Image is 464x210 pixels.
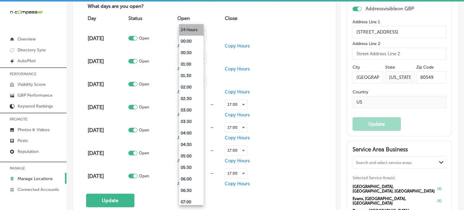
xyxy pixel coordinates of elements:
p: Visibility Score [18,82,46,87]
li: 01:00 [179,59,204,70]
p: AutoPilot [18,58,36,63]
li: 00:00 [179,36,204,47]
li: 05:30 [179,162,204,173]
li: 02:30 [179,93,204,105]
p: Photos & Videos [18,127,50,132]
p: Overview [18,37,36,42]
p: Directory Sync [18,47,46,53]
p: Keyword Rankings [18,104,53,109]
p: GBP Performance [18,93,53,98]
li: 04:30 [179,139,204,150]
li: 01:30 [179,70,204,82]
p: Connected Accounts [18,187,59,192]
li: 24 Hours [179,24,204,36]
li: 02:00 [179,82,204,93]
li: 06:30 [179,185,204,196]
li: 00:30 [179,47,204,59]
li: 03:00 [179,105,204,116]
li: 07:00 [179,196,204,208]
li: 06:00 [179,173,204,185]
li: 03:30 [179,116,204,128]
p: Manage Locations [18,176,53,181]
li: 05:00 [179,150,204,162]
img: 660ab0bf-5cc7-4cb8-ba1c-48b5ae0f18e60NCTV_CLogo_TV_Black_-500x88.png [10,9,43,15]
li: 04:00 [179,128,204,139]
p: Posts [18,138,28,143]
p: Reputation [18,149,39,154]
